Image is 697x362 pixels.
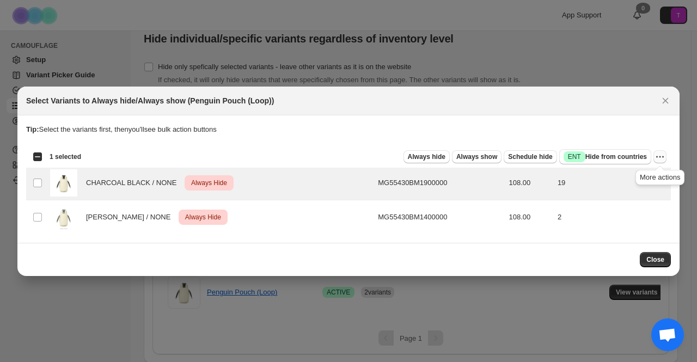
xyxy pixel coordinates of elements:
span: Always Hide [189,176,229,189]
button: Always hide [403,150,450,163]
span: CHARCOAL BLACK / NONE [86,177,182,188]
strong: Tip: [26,125,39,133]
span: Close [646,255,664,264]
td: MG55430BM1900000 [375,165,505,200]
img: MG55430_BM19_color_01.jpg [50,169,77,197]
button: SuccessENTHide from countries [559,149,651,164]
span: [PERSON_NAME] / NONE [86,212,176,223]
button: Schedule hide [504,150,557,163]
div: チャットを開く [651,318,684,351]
button: More actions [653,150,667,163]
td: 108.00 [506,200,554,234]
button: Close [640,252,671,267]
button: Always show [452,150,502,163]
span: 1 selected [50,152,81,161]
span: Hide from countries [564,151,647,162]
td: MG55430BM1400000 [375,200,505,234]
td: 108.00 [506,165,554,200]
p: Select the variants first, then you'll see bulk action buttons [26,124,671,135]
span: ENT [568,152,581,161]
h2: Select Variants to Always hide/Always show (Penguin Pouch (Loop)) [26,95,274,106]
td: 19 [554,165,671,200]
button: Close [658,93,673,108]
span: Always show [456,152,497,161]
span: Always Hide [183,211,223,224]
span: Always hide [408,152,445,161]
img: MG55430_BM14_color_01_c948c63e-d253-49b3-8985-8bc0205ba1ea.jpg [50,204,77,231]
span: Schedule hide [508,152,552,161]
td: 2 [554,200,671,234]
